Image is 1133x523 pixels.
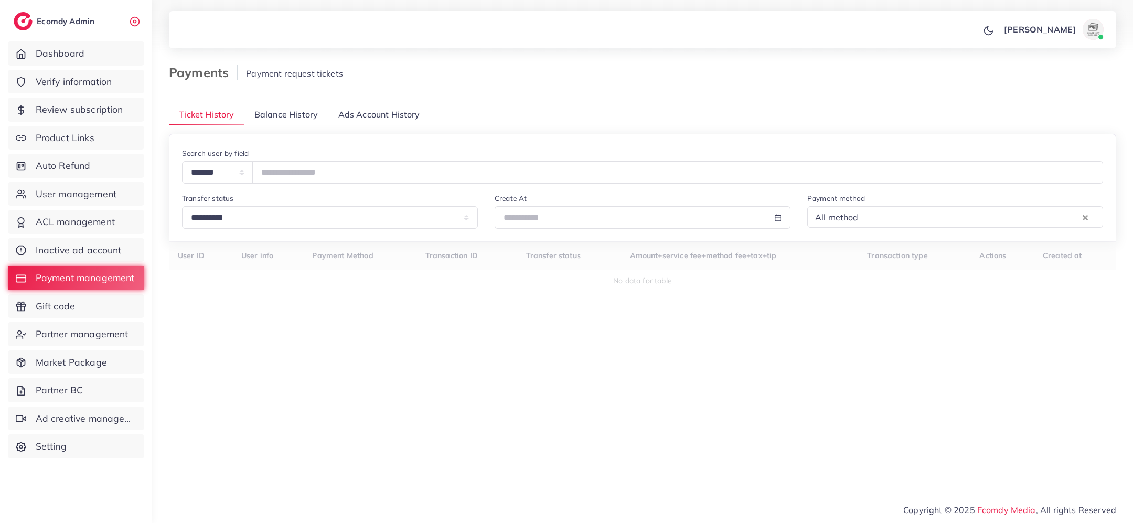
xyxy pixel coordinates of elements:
a: Dashboard [8,41,144,66]
span: , All rights Reserved [1036,504,1116,516]
img: avatar [1083,19,1104,40]
span: Inactive ad account [36,243,122,257]
a: Payment management [8,266,144,290]
span: Review subscription [36,103,123,116]
span: Ads Account History [338,109,420,121]
span: Setting [36,440,67,453]
span: Verify information [36,75,112,89]
a: logoEcomdy Admin [14,12,97,30]
a: Review subscription [8,98,144,122]
span: Ad creative management [36,412,136,425]
span: ACL management [36,215,115,229]
span: Partner management [36,327,129,341]
a: Gift code [8,294,144,318]
a: Partner management [8,322,144,346]
a: [PERSON_NAME]avatar [998,19,1108,40]
div: Search for option [807,206,1103,228]
a: Verify information [8,70,144,94]
span: Balance History [254,109,318,121]
span: Copyright © 2025 [903,504,1116,516]
a: Inactive ad account [8,238,144,262]
span: User management [36,187,116,201]
a: Partner BC [8,378,144,402]
h2: Ecomdy Admin [37,16,97,26]
span: All method [813,209,861,225]
img: logo [14,12,33,30]
span: Gift code [36,300,75,313]
span: Dashboard [36,47,84,60]
a: ACL management [8,210,144,234]
span: Product Links [36,131,94,145]
label: Search user by field [182,148,249,158]
span: Ticket History [179,109,234,121]
span: Partner BC [36,383,83,397]
a: Auto Refund [8,154,144,178]
label: Create At [495,193,527,204]
label: Payment method [807,193,865,204]
h3: Payments [169,65,238,80]
a: Market Package [8,350,144,375]
input: Search for option [862,209,1080,225]
p: [PERSON_NAME] [1004,23,1076,36]
span: Payment management [36,271,135,285]
a: Ecomdy Media [977,505,1036,515]
span: Payment request tickets [246,68,343,79]
a: Setting [8,434,144,458]
span: Auto Refund [36,159,91,173]
label: Transfer status [182,193,233,204]
a: Ad creative management [8,407,144,431]
span: Market Package [36,356,107,369]
a: User management [8,182,144,206]
button: Clear Selected [1083,211,1088,223]
a: Product Links [8,126,144,150]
